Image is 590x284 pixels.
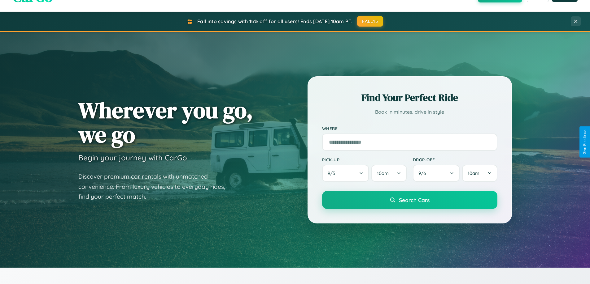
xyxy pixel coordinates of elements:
label: Pick-up [322,157,407,162]
h2: Find Your Perfect Ride [322,91,497,104]
label: Where [322,126,497,131]
span: 9 / 5 [328,170,338,176]
p: Book in minutes, drive in style [322,108,497,117]
label: Drop-off [413,157,497,162]
span: 10am [377,170,389,176]
h1: Wherever you go, we go [78,98,253,147]
button: 10am [462,165,497,182]
button: 9/5 [322,165,369,182]
span: Fall into savings with 15% off for all users! Ends [DATE] 10am PT. [197,18,352,24]
button: FALL15 [357,16,383,27]
button: Search Cars [322,191,497,209]
button: 9/6 [413,165,460,182]
p: Discover premium car rentals with unmatched convenience. From luxury vehicles to everyday rides, ... [78,172,233,202]
div: Give Feedback [583,129,587,155]
h3: Begin your journey with CarGo [78,153,187,162]
span: 9 / 6 [418,170,429,176]
button: 10am [371,165,406,182]
span: 10am [468,170,479,176]
span: Search Cars [399,197,430,203]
